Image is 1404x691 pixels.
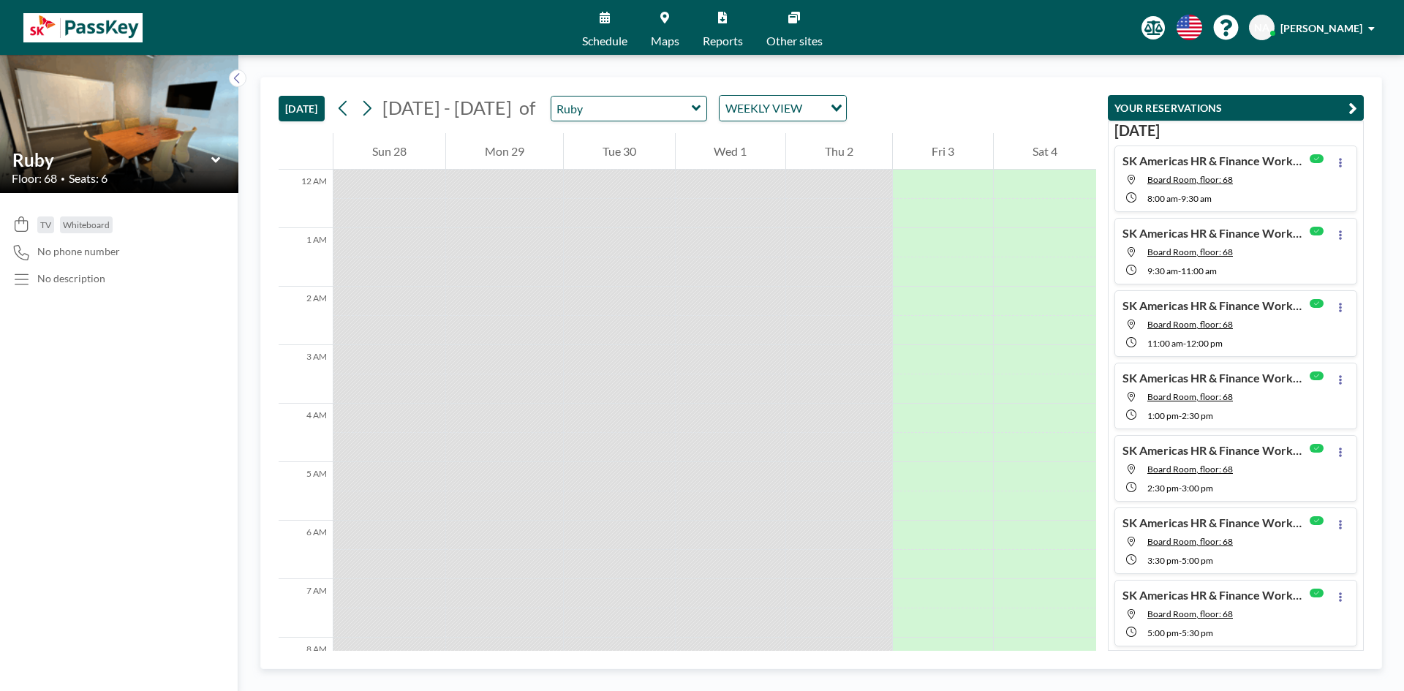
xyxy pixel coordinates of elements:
div: Sun 28 [333,133,445,170]
span: - [1179,483,1182,494]
span: 9:30 AM [1147,265,1178,276]
span: Board Room, floor: 68 [1147,391,1233,402]
span: Board Room, floor: 68 [1147,464,1233,475]
h4: SK Americas HR & Finance Workshop [1122,154,1305,168]
span: 9:30 AM [1181,193,1212,204]
span: WEEKLY VIEW [722,99,805,118]
div: Thu 2 [786,133,892,170]
span: No phone number [37,245,120,258]
span: 11:00 AM [1181,265,1217,276]
span: 5:30 PM [1182,627,1213,638]
span: NA [1254,21,1269,34]
input: Ruby [12,149,211,170]
span: 3:30 PM [1147,555,1179,566]
span: Seats: 6 [69,171,107,186]
span: - [1178,193,1181,204]
div: 7 AM [279,579,333,638]
div: Tue 30 [564,133,675,170]
h4: SK Americas HR & Finance Workshop [1122,588,1305,603]
span: Schedule [582,35,627,47]
span: - [1183,338,1186,349]
span: Maps [651,35,679,47]
span: Board Room, floor: 68 [1147,608,1233,619]
img: organization-logo [23,13,143,42]
span: Whiteboard [63,219,110,230]
span: 11:00 AM [1147,338,1183,349]
div: 12 AM [279,170,333,228]
h4: SK Americas HR & Finance Workshop [1122,443,1305,458]
span: 12:00 PM [1186,338,1223,349]
span: Board Room, floor: 68 [1147,319,1233,330]
div: 1 AM [279,228,333,287]
input: Search for option [807,99,822,118]
span: • [61,174,65,184]
button: [DATE] [279,96,325,121]
span: [PERSON_NAME] [1280,22,1362,34]
span: - [1179,555,1182,566]
h4: SK Americas HR & Finance Workshop [1122,226,1305,241]
span: Board Room, floor: 68 [1147,536,1233,547]
span: 5:00 PM [1147,627,1179,638]
input: Ruby [551,97,692,121]
h4: SK Americas HR & Finance Workshop [1122,516,1305,530]
span: Reports [703,35,743,47]
span: Other sites [766,35,823,47]
span: 3:00 PM [1182,483,1213,494]
h3: [DATE] [1114,121,1357,140]
span: Floor: 68 [12,171,57,186]
div: No description [37,272,105,285]
div: Fri 3 [893,133,993,170]
span: - [1179,627,1182,638]
div: Search for option [720,96,846,121]
span: 1:00 PM [1147,410,1179,421]
span: 8:00 AM [1147,193,1178,204]
h4: SK Americas HR & Finance Workshop [1122,298,1305,313]
button: YOUR RESERVATIONS [1108,95,1364,121]
div: Sat 4 [994,133,1096,170]
span: Board Room, floor: 68 [1147,246,1233,257]
div: Wed 1 [676,133,786,170]
div: 3 AM [279,345,333,404]
span: 2:30 PM [1182,410,1213,421]
div: Mon 29 [446,133,563,170]
span: Board Room, floor: 68 [1147,174,1233,185]
h4: SK Americas HR & Finance Workshop [1122,371,1305,385]
div: 6 AM [279,521,333,579]
span: of [519,97,535,119]
span: - [1178,265,1181,276]
span: - [1179,410,1182,421]
span: 5:00 PM [1182,555,1213,566]
span: 2:30 PM [1147,483,1179,494]
span: [DATE] - [DATE] [382,97,512,118]
div: 4 AM [279,404,333,462]
div: 5 AM [279,462,333,521]
div: 2 AM [279,287,333,345]
span: TV [40,219,51,230]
